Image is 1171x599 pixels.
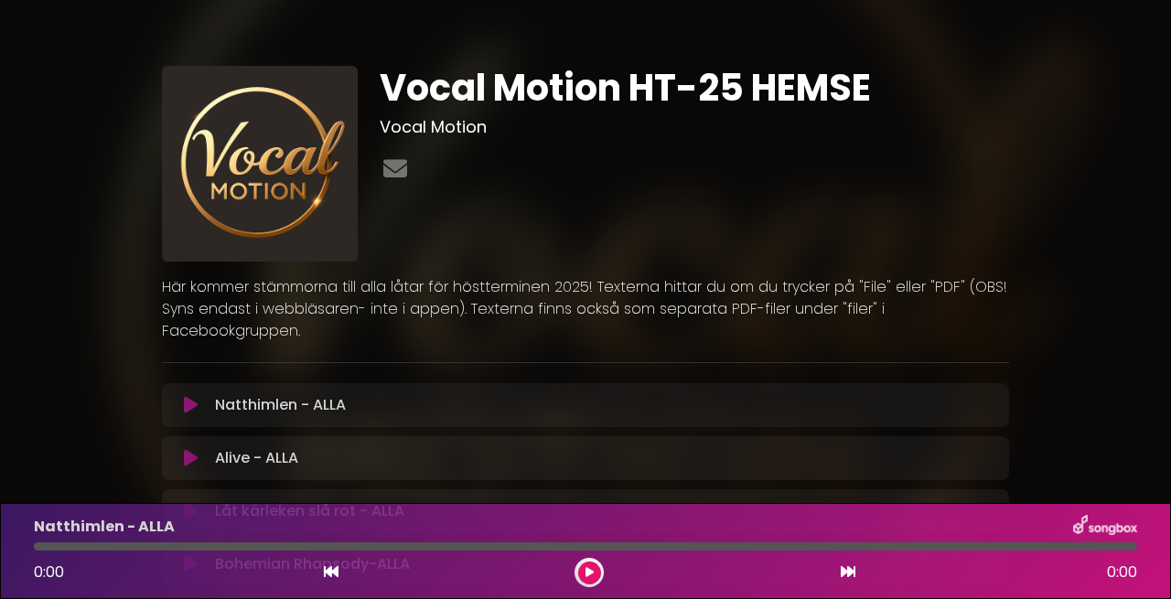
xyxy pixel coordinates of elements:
[215,500,404,522] p: Låt kärleken slå rot - ALLA
[34,562,64,583] span: 0:00
[34,516,175,538] p: Natthimlen - ALLA
[380,66,1010,110] h1: Vocal Motion HT-25 HEMSE
[380,117,1010,137] h3: Vocal Motion
[215,447,298,469] p: Alive - ALLA
[1107,562,1137,583] span: 0:00
[162,276,1009,342] p: Här kommer stämmorna till alla låtar för höstterminen 2025! Texterna hittar du om du trycker på "...
[215,394,346,416] p: Natthimlen - ALLA
[1073,515,1137,539] img: songbox-logo-white.png
[162,66,358,262] img: pGlB4Q9wSIK9SaBErEAn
